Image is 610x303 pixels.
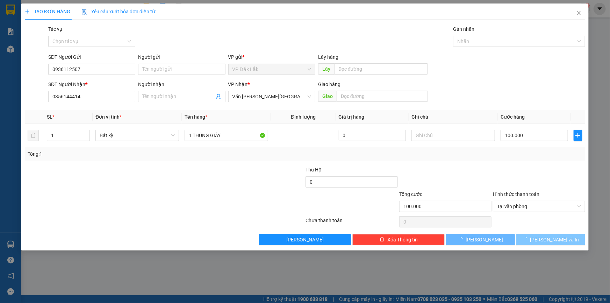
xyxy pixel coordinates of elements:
[259,234,351,245] button: [PERSON_NAME]
[6,23,55,33] div: 0866071631
[216,94,221,99] span: user-add
[409,110,498,124] th: Ghi chú
[60,36,70,44] span: DĐ:
[453,26,474,32] label: Gán nhãn
[576,10,582,16] span: close
[100,130,175,141] span: Bất kỳ
[387,236,418,244] span: Xóa Thông tin
[60,7,77,14] span: Nhận:
[48,53,135,61] div: SĐT Người Gửi
[28,150,236,158] div: Tổng: 1
[380,237,385,242] span: delete
[305,217,399,229] div: Chưa thanh toán
[318,91,337,102] span: Giao
[399,191,422,197] span: Tổng cước
[318,82,340,87] span: Giao hàng
[318,63,334,75] span: Lấy
[6,7,17,14] span: Gửi:
[411,130,495,141] input: Ghi Chú
[138,80,225,88] div: Người nhận
[466,236,503,244] span: [PERSON_NAME]
[25,9,70,14] span: TẠO ĐƠN HÀNG
[232,64,311,75] span: VP Đắk Lắk
[228,53,315,61] div: VP gửi
[60,33,161,57] span: N3 [GEOGRAPHIC_DATA]
[138,53,225,61] div: Người gửi
[60,23,161,33] div: 0898448953
[185,130,268,141] input: VD: Bàn, Ghế
[334,63,428,75] input: Dọc đường
[569,3,589,23] button: Close
[501,114,525,120] span: Cước hàng
[574,133,582,138] span: plus
[6,6,55,23] div: VP Đắk Lắk
[60,6,161,14] div: DỌC ĐƯỜNG
[339,114,365,120] span: Giá trị hàng
[228,82,248,87] span: VP Nhận
[185,114,207,120] span: Tên hàng
[516,234,585,245] button: [PERSON_NAME] và In
[493,191,539,197] label: Hình thức thanh toán
[458,237,466,242] span: loading
[352,234,445,245] button: deleteXóa Thông tin
[574,130,582,141] button: plus
[523,237,530,242] span: loading
[48,80,135,88] div: SĐT Người Nhận
[232,91,311,102] span: Văn Phòng Tân Phú
[497,201,581,212] span: Tại văn phòng
[446,234,515,245] button: [PERSON_NAME]
[81,9,87,15] img: icon
[25,9,30,14] span: plus
[48,26,62,32] label: Tác vụ
[337,91,428,102] input: Dọc đường
[60,14,161,23] div: LINH
[286,236,324,244] span: [PERSON_NAME]
[28,130,39,141] button: delete
[95,114,122,120] span: Đơn vị tính
[81,9,155,14] span: Yêu cầu xuất hóa đơn điện tử
[291,114,316,120] span: Định lượng
[339,130,406,141] input: 0
[47,114,52,120] span: SL
[530,236,579,244] span: [PERSON_NAME] và In
[306,167,322,172] span: Thu Hộ
[318,54,338,60] span: Lấy hàng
